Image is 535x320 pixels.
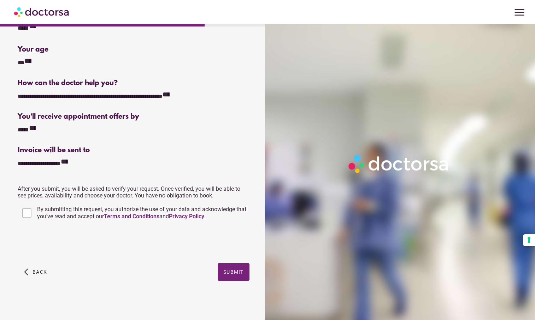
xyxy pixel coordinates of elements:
a: Privacy Policy [169,213,204,220]
a: Terms and Conditions [104,213,159,220]
p: After you submit, you will be asked to verify your request. Once verified, you will be able to se... [18,185,249,199]
div: How can the doctor help you? [18,79,249,87]
button: arrow_back_ios Back [21,263,50,281]
img: Doctorsa.com [14,4,70,20]
span: Back [33,269,47,275]
div: Your age [18,46,133,54]
div: You'll receive appointment offers by [18,113,249,121]
iframe: reCAPTCHA [18,229,125,256]
button: Your consent preferences for tracking technologies [523,234,535,246]
img: Logo-Doctorsa-trans-White-partial-flat.png [346,152,453,176]
button: Submit [218,263,249,281]
span: menu [513,6,526,19]
span: By submitting this request, you authorize the use of your data and acknowledge that you've read a... [37,206,246,220]
div: Invoice will be sent to [18,146,249,154]
span: Submit [223,269,244,275]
